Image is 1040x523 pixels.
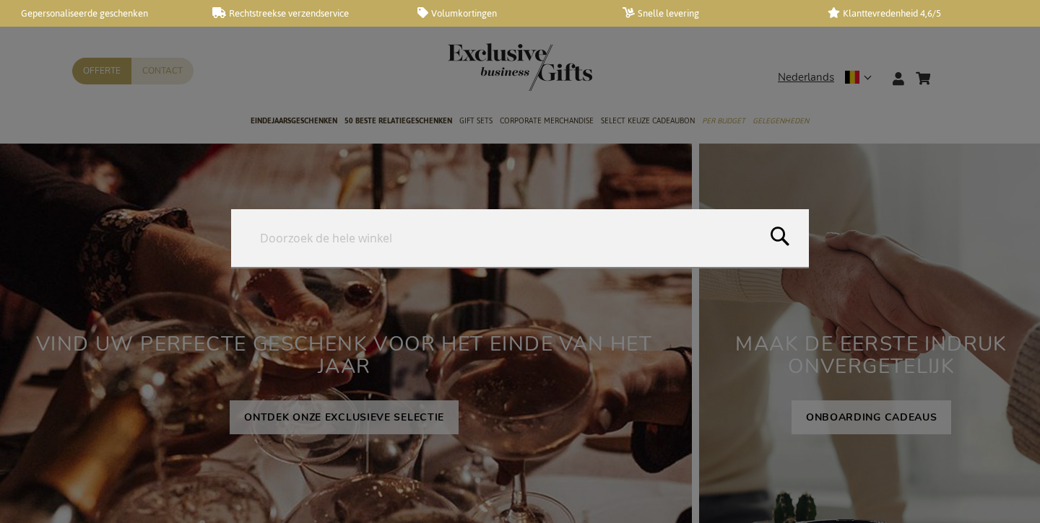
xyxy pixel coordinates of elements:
a: Snelle levering [623,7,805,19]
a: Gepersonaliseerde geschenken [7,7,189,19]
a: Volumkortingen [417,7,599,19]
input: Doorzoek de hele winkel [231,209,809,267]
a: Rechtstreekse verzendservice [212,7,394,19]
a: Klanttevredenheid 4,6/5 [828,7,1010,19]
